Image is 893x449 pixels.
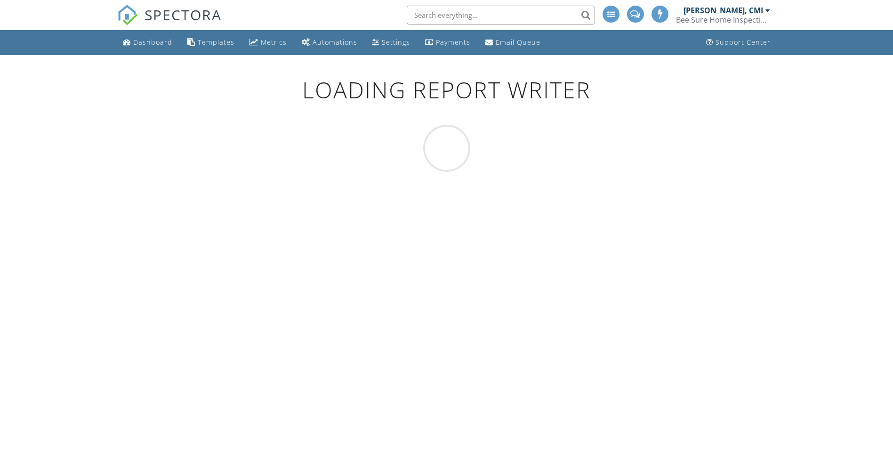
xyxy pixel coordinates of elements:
div: Payments [436,38,470,47]
div: Settings [382,38,410,47]
div: Bee Sure Home Inspection Svcs. [676,15,770,24]
div: Support Center [716,38,771,47]
a: SPECTORA [117,13,222,32]
a: Templates [184,34,238,51]
div: Dashboard [133,38,172,47]
a: Payments [421,34,474,51]
a: Support Center [702,34,774,51]
a: Metrics [246,34,290,51]
a: Automations (Advanced) [298,34,361,51]
a: Email Queue [482,34,544,51]
span: SPECTORA [145,5,222,24]
div: Automations [313,38,357,47]
div: [PERSON_NAME], CMI [684,6,763,15]
input: Search everything... [407,6,595,24]
img: The Best Home Inspection Software - Spectora [117,5,138,25]
a: Settings [369,34,414,51]
div: Metrics [261,38,287,47]
div: Templates [198,38,234,47]
div: Email Queue [496,38,540,47]
a: Dashboard [119,34,176,51]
